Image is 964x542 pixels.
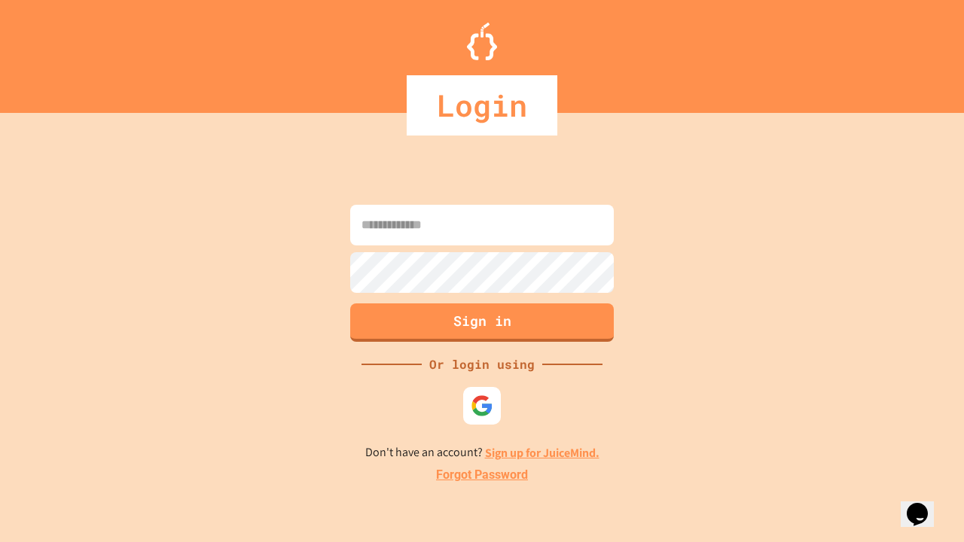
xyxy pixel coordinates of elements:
[467,23,497,60] img: Logo.svg
[365,443,599,462] p: Don't have an account?
[350,303,614,342] button: Sign in
[839,416,949,480] iframe: chat widget
[407,75,557,135] div: Login
[901,482,949,527] iframe: chat widget
[485,445,599,461] a: Sign up for JuiceMind.
[422,355,542,373] div: Or login using
[436,466,528,484] a: Forgot Password
[471,394,493,417] img: google-icon.svg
